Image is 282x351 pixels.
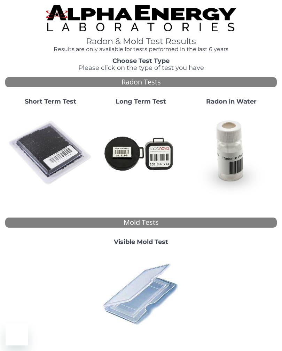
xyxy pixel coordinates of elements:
[46,46,236,52] h4: Results are only available for tests performed in the last 6 years
[114,238,168,246] strong: Visible Mold Test
[46,5,236,31] img: TightCrop.jpg
[25,98,76,105] strong: Short Term Test
[99,251,183,336] img: PI42764010.jpg
[78,64,204,72] span: Please click on the type of test you have
[46,37,236,46] h1: Radon & Mold Test Results
[189,111,274,195] img: RadoninWater.jpg
[5,218,277,228] div: Mold Tests
[8,111,93,195] img: ShortTerm.jpg
[6,323,28,345] iframe: Button to launch messaging window
[206,98,257,105] strong: Radon in Water
[99,111,183,195] img: Radtrak2vsRadtrak3.jpg
[112,57,170,65] strong: Choose Test Type
[5,77,277,87] div: Radon Tests
[116,98,166,105] strong: Long Term Test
